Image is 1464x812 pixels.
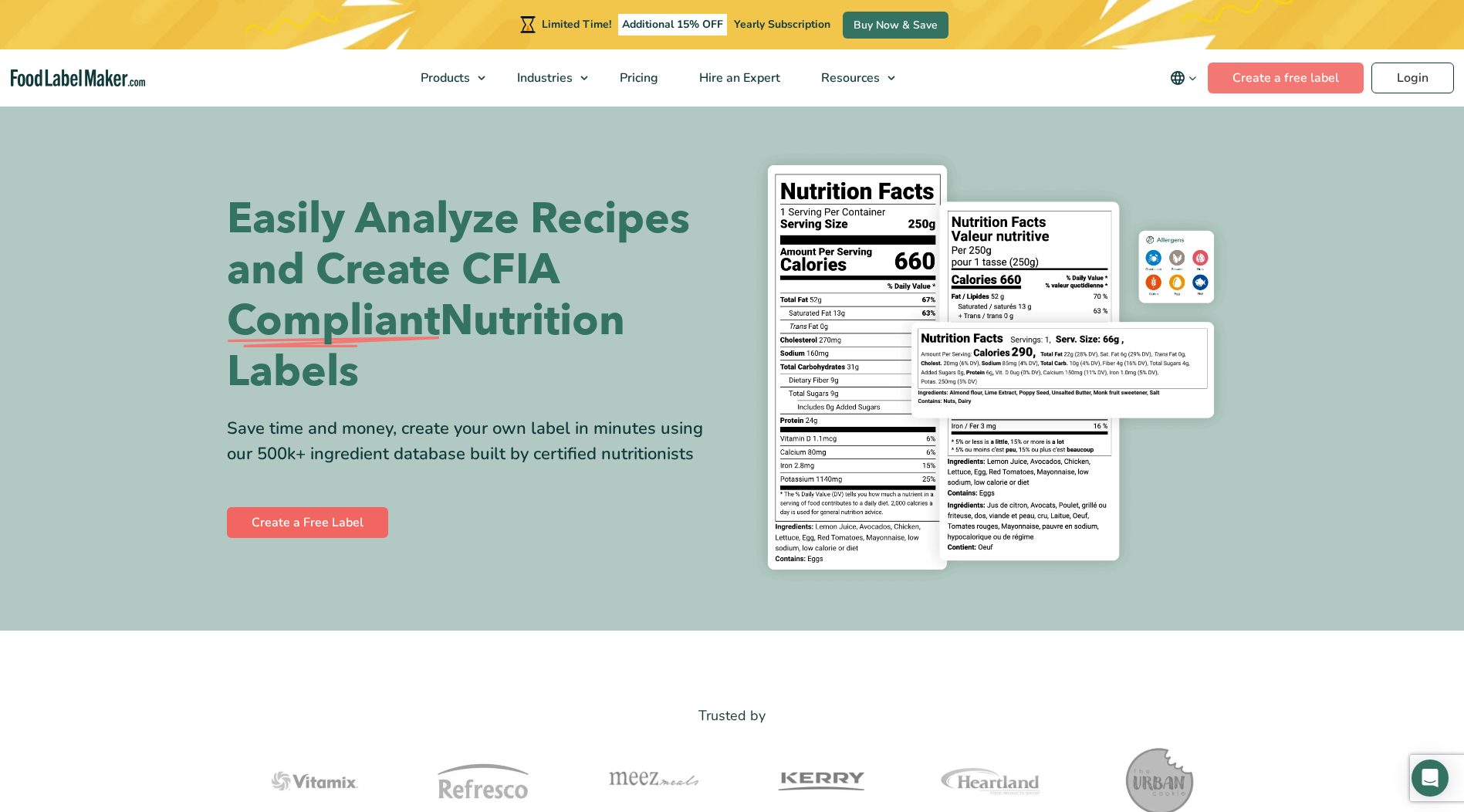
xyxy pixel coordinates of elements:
[1371,63,1454,93] a: Login
[497,49,596,107] a: Industries
[843,12,948,39] a: Buy Now & Save
[401,49,493,107] a: Products
[227,705,1238,727] p: Trusted by
[615,69,660,86] span: Pricing
[227,296,440,347] span: Compliant
[618,14,727,36] span: Additional 15% OFF
[801,49,903,107] a: Resources
[227,416,721,467] div: Save time and money, create your own label in minutes using our 500k+ ingredient database built b...
[695,69,782,86] span: Hire an Expert
[227,194,721,398] h1: Easily Analyze Recipes and Create CFIA Nutrition Labels
[1412,760,1449,797] div: Open Intercom Messenger
[1208,63,1364,93] a: Create a free label
[416,69,472,86] span: Products
[542,17,611,32] span: Limited Time!
[600,49,675,107] a: Pricing
[512,69,574,86] span: Industries
[227,507,388,538] a: Create a Free Label
[817,69,881,86] span: Resources
[734,17,830,32] span: Yearly Subscription
[679,49,797,107] a: Hire an Expert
